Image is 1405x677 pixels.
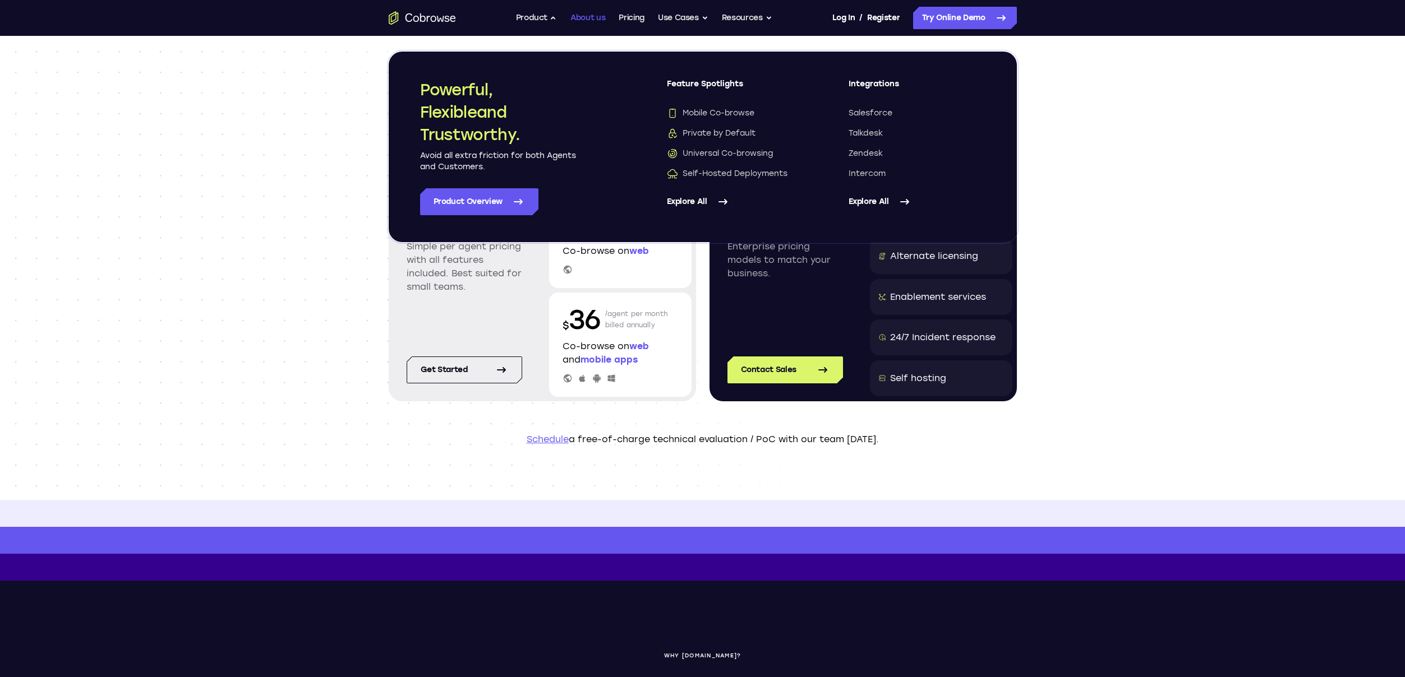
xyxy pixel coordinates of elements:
[563,302,601,337] p: 36
[727,356,843,383] a: Contact Sales
[890,372,946,385] div: Self hosting
[389,11,456,25] a: Go to the home page
[667,148,804,159] a: Universal Co-browsingUniversal Co-browsing
[667,168,804,179] a: Self-Hosted DeploymentsSelf-Hosted Deployments
[849,128,883,139] span: Talkdesk
[667,148,773,159] span: Universal Co-browsing
[667,188,804,215] a: Explore All
[667,108,804,119] a: Mobile Co-browseMobile Co-browse
[619,7,644,29] a: Pricing
[516,7,558,29] button: Product
[667,78,804,99] span: Feature Spotlights
[527,434,569,444] a: Schedule
[913,7,1017,29] a: Try Online Demo
[849,188,985,215] a: Explore All
[407,356,522,383] a: Get started
[867,7,900,29] a: Register
[890,249,978,263] div: Alternate licensing
[570,7,605,29] a: About us
[849,128,985,139] a: Talkdesk
[667,148,678,159] img: Universal Co-browsing
[629,245,649,256] span: web
[629,341,649,351] span: web
[407,240,522,294] p: Simple per agent pricing with all features included. Best suited for small teams.
[722,7,772,29] button: Resources
[890,290,986,304] div: Enablement services
[832,7,855,29] a: Log In
[605,302,668,337] p: /agent per month billed annually
[658,7,708,29] button: Use Cases
[420,78,577,146] h2: Powerful, Flexible and Trustworthy.
[849,148,883,159] span: Zendesk
[667,128,678,139] img: Private by Default
[667,108,678,119] img: Mobile Co-browse
[859,11,863,25] span: /
[667,168,787,179] span: Self-Hosted Deployments
[667,168,678,179] img: Self-Hosted Deployments
[849,148,985,159] a: Zendesk
[890,331,996,344] div: 24/7 Incident response
[849,108,985,119] a: Salesforce
[389,652,1017,659] p: WHY [DOMAIN_NAME]?
[849,168,886,179] span: Intercom
[667,128,804,139] a: Private by DefaultPrivate by Default
[849,108,892,119] span: Salesforce
[667,108,754,119] span: Mobile Co-browse
[420,188,538,215] a: Product Overview
[581,354,638,365] span: mobile apps
[563,244,678,258] p: Co-browse on
[667,128,756,139] span: Private by Default
[563,340,678,367] p: Co-browse on and
[389,433,1017,446] p: a free-of-charge technical evaluation / PoC with our team [DATE].
[420,150,577,173] p: Avoid all extra friction for both Agents and Customers.
[849,168,985,179] a: Intercom
[727,240,843,280] p: Enterprise pricing models to match your business.
[849,78,985,99] span: Integrations
[563,319,569,332] span: $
